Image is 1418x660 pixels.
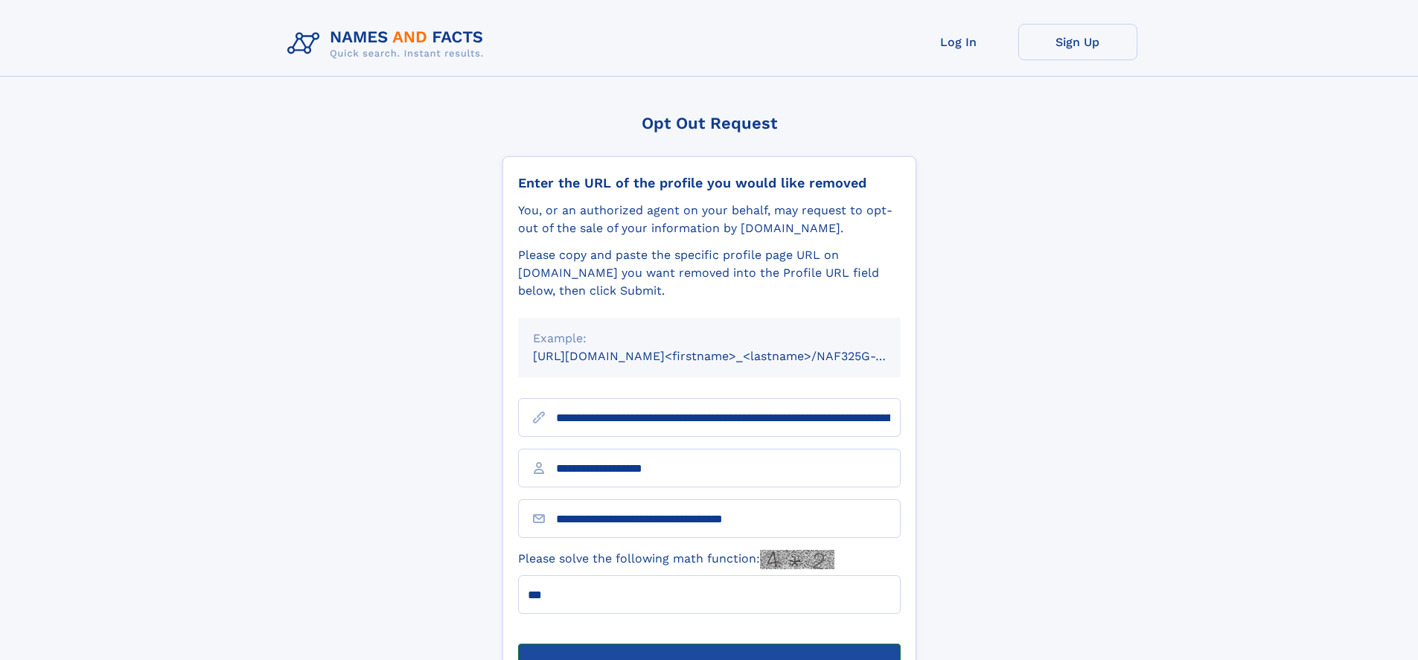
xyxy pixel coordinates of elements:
[899,24,1018,60] a: Log In
[281,24,496,64] img: Logo Names and Facts
[518,246,901,300] div: Please copy and paste the specific profile page URL on [DOMAIN_NAME] you want removed into the Pr...
[518,202,901,237] div: You, or an authorized agent on your behalf, may request to opt-out of the sale of your informatio...
[1018,24,1137,60] a: Sign Up
[518,175,901,191] div: Enter the URL of the profile you would like removed
[502,114,916,132] div: Opt Out Request
[533,330,886,347] div: Example:
[533,349,929,363] small: [URL][DOMAIN_NAME]<firstname>_<lastname>/NAF325G-xxxxxxxx
[518,550,834,569] label: Please solve the following math function:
